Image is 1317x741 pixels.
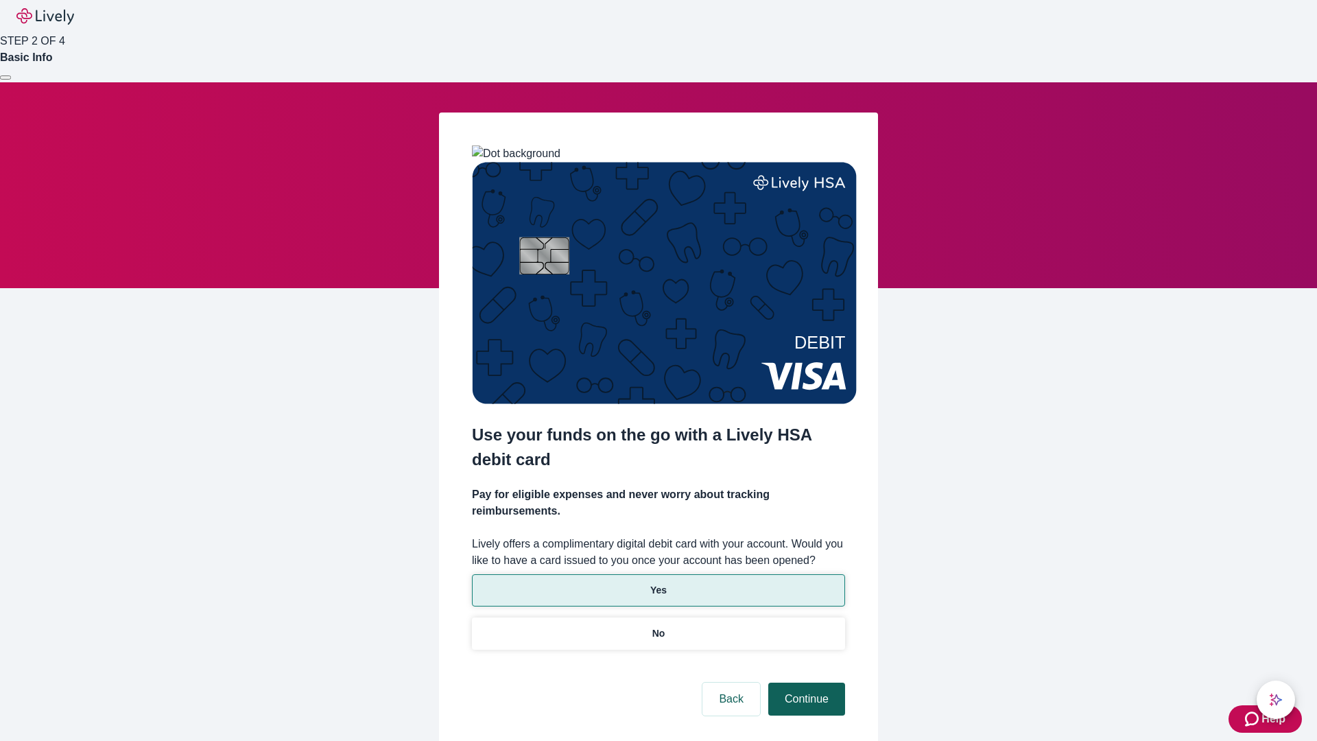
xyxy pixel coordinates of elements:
span: Help [1261,711,1285,727]
button: Back [702,683,760,716]
img: Lively [16,8,74,25]
img: Debit card [472,162,857,404]
button: Yes [472,574,845,607]
svg: Zendesk support icon [1245,711,1261,727]
button: chat [1257,681,1295,719]
h2: Use your funds on the go with a Lively HSA debit card [472,423,845,472]
button: Zendesk support iconHelp [1229,705,1302,733]
button: Continue [768,683,845,716]
label: Lively offers a complimentary digital debit card with your account. Would you like to have a card... [472,536,845,569]
h4: Pay for eligible expenses and never worry about tracking reimbursements. [472,486,845,519]
p: No [652,626,665,641]
button: No [472,617,845,650]
p: Yes [650,583,667,598]
img: Dot background [472,145,560,162]
svg: Lively AI Assistant [1269,693,1283,707]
